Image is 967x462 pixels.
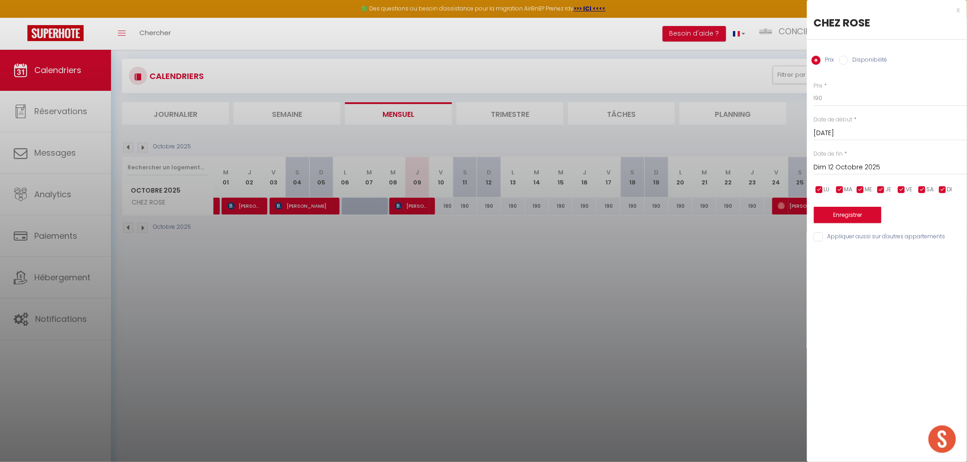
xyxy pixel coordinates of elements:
span: VE [906,185,913,194]
span: SA [927,185,934,194]
div: CHEZ ROSE [814,16,960,30]
span: MA [845,185,853,194]
label: Date de début [814,115,853,124]
button: Enregistrer [814,207,882,223]
span: DI [947,185,952,194]
label: Prix [814,82,823,90]
div: x [807,5,960,16]
label: Disponibilité [848,56,887,66]
span: ME [865,185,872,194]
span: JE [886,185,892,194]
label: Prix [821,56,834,66]
span: LU [824,185,830,194]
div: Ouvrir le chat [929,425,956,453]
label: Date de fin [814,150,843,158]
